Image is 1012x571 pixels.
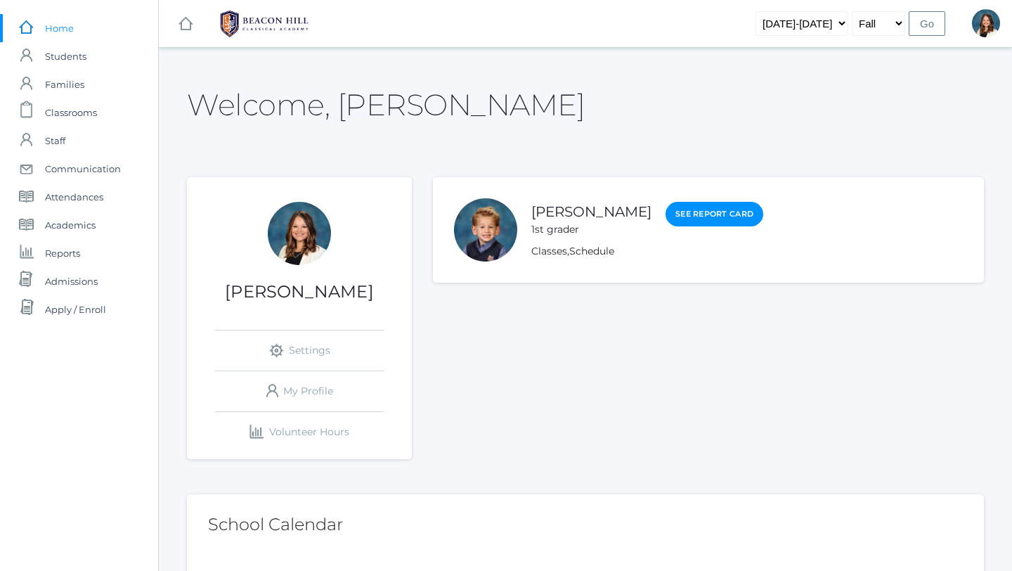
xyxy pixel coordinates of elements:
[215,412,384,452] a: Volunteer Hours
[268,202,331,265] div: Teresa Deutsch
[972,9,1000,37] div: Teresa Deutsch
[45,127,65,155] span: Staff
[454,198,517,262] div: Nolan Alstot
[45,42,86,70] span: Students
[187,89,585,121] h2: Welcome, [PERSON_NAME]
[212,6,317,41] img: 1_BHCALogos-05.png
[45,70,84,98] span: Families
[45,155,121,183] span: Communication
[531,203,651,220] a: [PERSON_NAME]
[45,183,103,211] span: Attendances
[208,515,963,534] h2: School Calendar
[215,371,384,411] a: My Profile
[215,331,384,371] a: Settings
[531,245,567,257] a: Classes
[531,244,763,259] div: ,
[569,245,614,257] a: Schedule
[187,283,412,301] h1: [PERSON_NAME]
[45,295,106,323] span: Apply / Enroll
[666,202,763,226] a: See Report Card
[45,98,97,127] span: Classrooms
[45,267,98,295] span: Admissions
[531,222,651,237] div: 1st grader
[909,11,945,36] input: Go
[45,239,80,267] span: Reports
[45,14,74,42] span: Home
[45,211,96,239] span: Academics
